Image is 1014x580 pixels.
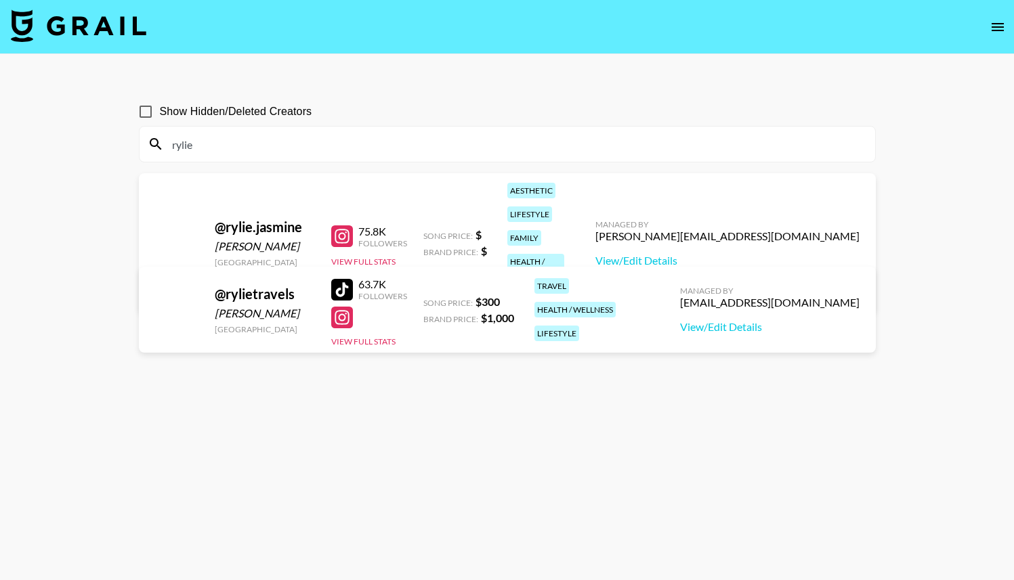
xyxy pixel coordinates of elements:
[358,238,407,248] div: Followers
[481,311,514,324] strong: $ 1,000
[507,183,555,198] div: aesthetic
[534,302,616,317] div: health / wellness
[423,298,473,308] span: Song Price:
[358,277,407,291] div: 63.7K
[423,314,478,324] span: Brand Price:
[358,225,407,238] div: 75.8K
[331,336,396,347] button: View Full Stats
[481,244,487,257] strong: $
[423,231,473,241] span: Song Price:
[160,104,312,120] span: Show Hidden/Deleted Creators
[507,206,552,222] div: lifestyle
[595,229,860,243] div: [PERSON_NAME][EMAIL_ADDRESS][DOMAIN_NAME]
[534,278,569,294] div: travel
[215,286,315,303] div: @ rylietravels
[476,228,482,241] strong: $
[680,296,860,309] div: [EMAIL_ADDRESS][DOMAIN_NAME]
[215,324,315,334] div: [GEOGRAPHIC_DATA]
[595,254,860,267] a: View/Edit Details
[595,219,860,229] div: Managed By
[534,326,579,341] div: lifestyle
[215,240,315,253] div: [PERSON_NAME]
[331,256,396,267] button: View Full Stats
[680,286,860,296] div: Managed By
[164,133,867,155] input: Search by User Name
[215,219,315,236] div: @ rylie.jasmine
[358,291,407,301] div: Followers
[11,9,146,42] img: Grail Talent
[984,14,1011,41] button: open drawer
[215,307,315,320] div: [PERSON_NAME]
[507,230,541,246] div: family
[507,254,564,280] div: health / wellness
[680,320,860,334] a: View/Edit Details
[215,257,315,267] div: [GEOGRAPHIC_DATA]
[423,247,478,257] span: Brand Price:
[476,295,500,308] strong: $ 300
